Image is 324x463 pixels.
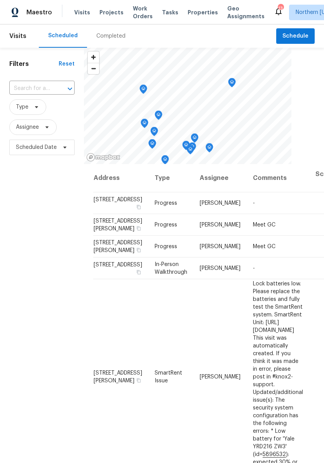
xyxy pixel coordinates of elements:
[135,204,142,211] button: Copy Address
[276,28,315,44] button: Schedule
[253,222,275,228] span: Meet GC
[155,111,162,123] div: Map marker
[141,119,148,131] div: Map marker
[94,197,142,202] span: [STREET_ADDRESS]
[9,60,59,68] h1: Filters
[135,225,142,232] button: Copy Address
[278,5,283,12] div: 13
[133,5,153,20] span: Work Orders
[148,139,156,151] div: Map marker
[48,32,78,40] div: Scheduled
[228,78,236,90] div: Map marker
[16,143,57,151] span: Scheduled Date
[9,28,26,45] span: Visits
[206,143,213,155] div: Map marker
[247,164,309,192] th: Comments
[253,200,255,206] span: -
[193,164,247,192] th: Assignee
[139,85,147,97] div: Map marker
[227,5,265,20] span: Geo Assignments
[93,164,148,192] th: Address
[182,141,190,153] div: Map marker
[155,200,177,206] span: Progress
[155,244,177,249] span: Progress
[64,83,75,94] button: Open
[94,218,142,231] span: [STREET_ADDRESS][PERSON_NAME]
[155,370,182,383] span: SmartRent Issue
[161,155,169,167] div: Map marker
[135,269,142,276] button: Copy Address
[200,200,240,206] span: [PERSON_NAME]
[200,222,240,228] span: [PERSON_NAME]
[9,83,53,95] input: Search for an address...
[88,63,99,74] button: Zoom out
[99,9,124,16] span: Projects
[253,266,255,271] span: -
[94,262,142,268] span: [STREET_ADDRESS]
[188,9,218,16] span: Properties
[162,10,178,15] span: Tasks
[135,377,142,384] button: Copy Address
[186,145,194,157] div: Map marker
[200,266,240,271] span: [PERSON_NAME]
[16,123,39,131] span: Assignee
[94,370,142,383] span: [STREET_ADDRESS][PERSON_NAME]
[282,31,308,41] span: Schedule
[84,48,291,164] canvas: Map
[155,262,187,275] span: In-Person Walkthrough
[96,32,125,40] div: Completed
[253,244,275,249] span: Meet GC
[200,374,240,379] span: [PERSON_NAME]
[263,451,286,457] chrome_annotation: 5896532
[150,127,158,139] div: Map marker
[148,164,193,192] th: Type
[94,240,142,253] span: [STREET_ADDRESS][PERSON_NAME]
[200,244,240,249] span: [PERSON_NAME]
[191,133,199,145] div: Map marker
[88,52,99,63] button: Zoom in
[74,9,90,16] span: Visits
[59,60,75,68] div: Reset
[135,247,142,254] button: Copy Address
[86,153,120,162] a: Mapbox homepage
[155,222,177,228] span: Progress
[26,9,52,16] span: Maestro
[16,103,28,111] span: Type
